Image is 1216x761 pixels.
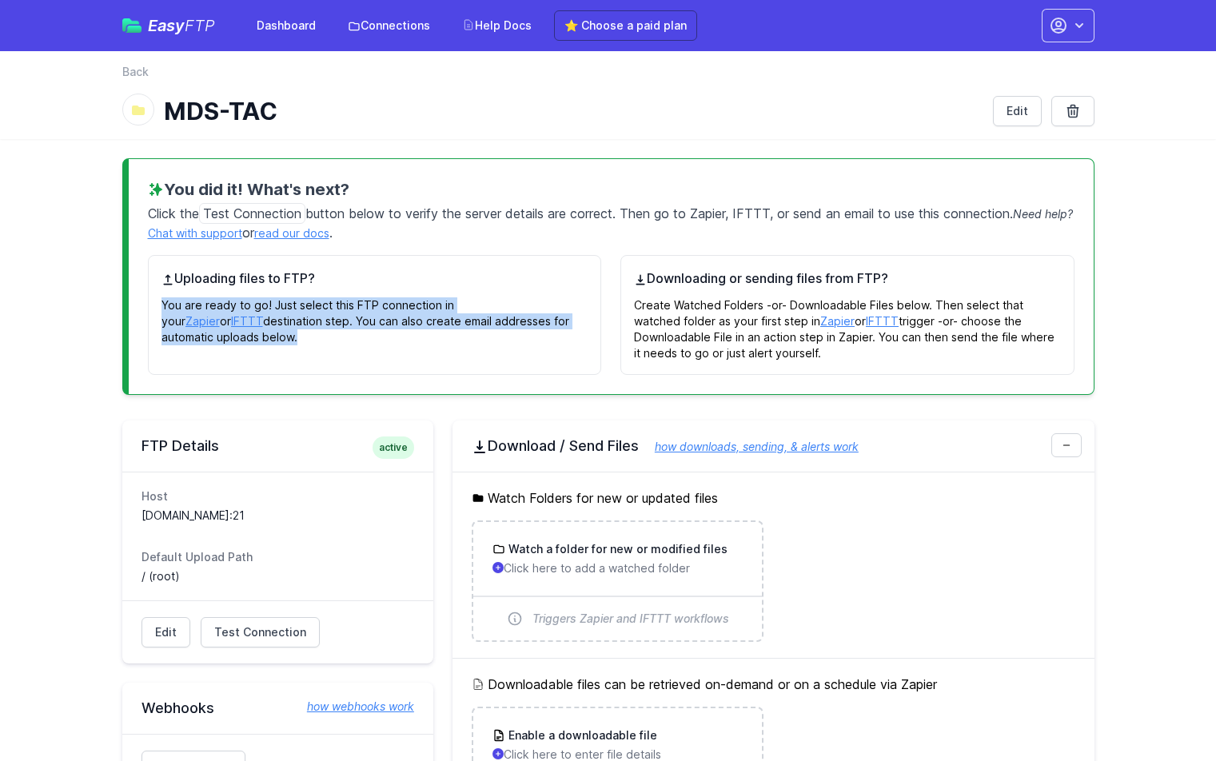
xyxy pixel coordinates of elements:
[247,11,325,40] a: Dashboard
[291,699,414,715] a: how webhooks work
[532,611,729,627] span: Triggers Zapier and IFTTT workflows
[199,203,305,224] span: Test Connection
[161,269,588,288] h4: Uploading files to FTP?
[148,178,1074,201] h3: You did it! What's next?
[505,727,657,743] h3: Enable a downloadable file
[214,624,306,640] span: Test Connection
[185,16,215,35] span: FTP
[122,18,215,34] a: EasyFTP
[254,226,329,240] a: read our docs
[148,226,242,240] a: Chat with support
[122,64,149,80] a: Back
[161,288,588,345] p: You are ready to go! Just select this FTP connection in your or destination step. You can also cr...
[148,201,1074,242] p: Click the button below to verify the server details are correct. Then go to Zapier, IFTTT, or sen...
[453,11,541,40] a: Help Docs
[634,269,1061,288] h4: Downloading or sending files from FTP?
[1013,207,1073,221] span: Need help?
[142,508,414,524] dd: [DOMAIN_NAME]:21
[472,488,1075,508] h5: Watch Folders for new or updated files
[338,11,440,40] a: Connections
[142,488,414,504] dt: Host
[505,541,728,557] h3: Watch a folder for new or modified files
[634,288,1061,361] p: Create Watched Folders -or- Downloadable Files below. Then select that watched folder as your fir...
[373,436,414,459] span: active
[639,440,859,453] a: how downloads, sending, & alerts work
[866,314,899,328] a: IFTTT
[473,522,762,640] a: Watch a folder for new or modified files Click here to add a watched folder Triggers Zapier and I...
[993,96,1042,126] a: Edit
[201,617,320,647] a: Test Connection
[142,549,414,565] dt: Default Upload Path
[492,560,743,576] p: Click here to add a watched folder
[122,18,142,33] img: easyftp_logo.png
[142,568,414,584] dd: / (root)
[148,18,215,34] span: Easy
[185,314,220,328] a: Zapier
[142,436,414,456] h2: FTP Details
[122,64,1094,90] nav: Breadcrumb
[820,314,855,328] a: Zapier
[472,675,1075,694] h5: Downloadable files can be retrieved on-demand or on a schedule via Zapier
[472,436,1075,456] h2: Download / Send Files
[554,10,697,41] a: ⭐ Choose a paid plan
[142,699,414,718] h2: Webhooks
[1136,681,1197,742] iframe: Drift Widget Chat Controller
[164,97,980,126] h1: MDS-TAC
[231,314,263,328] a: IFTTT
[142,617,190,647] a: Edit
